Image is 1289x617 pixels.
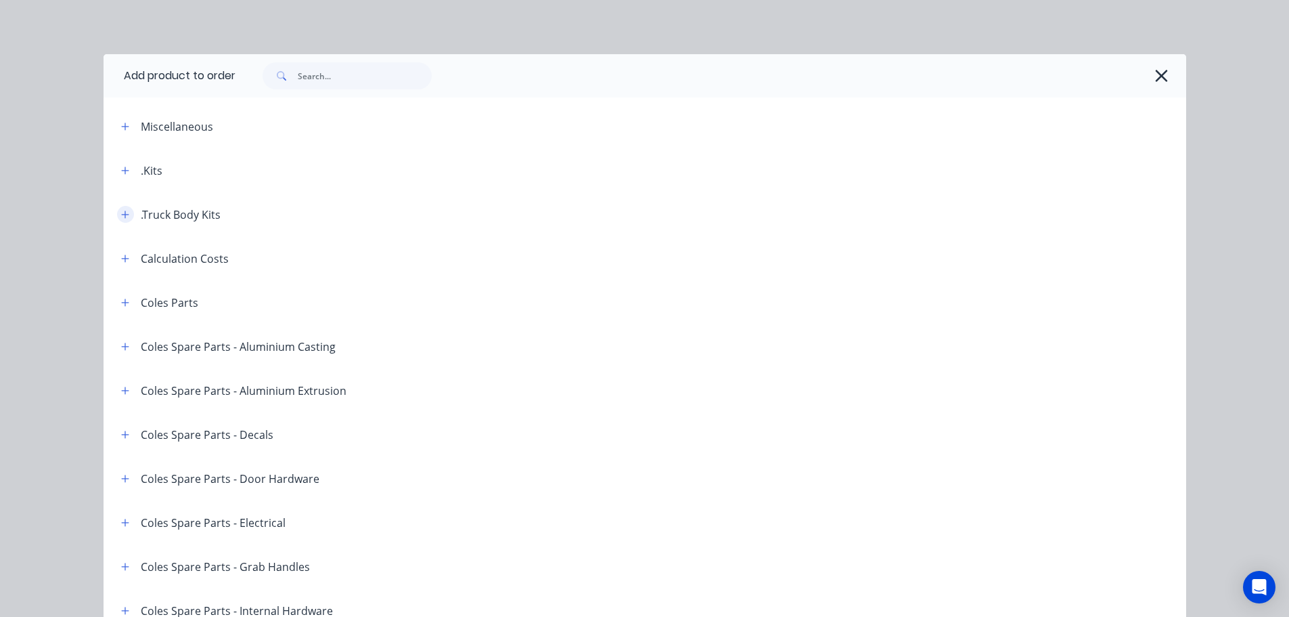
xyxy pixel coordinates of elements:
[141,119,213,135] div: Miscellaneous
[141,251,229,267] div: Calculation Costs
[141,427,273,443] div: Coles Spare Parts - Decals
[141,471,319,487] div: Coles Spare Parts - Door Hardware
[141,559,310,575] div: Coles Spare Parts - Grab Handles
[104,54,235,98] div: Add product to order
[141,163,162,179] div: .Kits
[141,339,336,355] div: Coles Spare Parts - Aluminium Casting
[141,295,198,311] div: Coles Parts
[141,207,221,223] div: .Truck Body Kits
[1243,571,1275,603] div: Open Intercom Messenger
[141,515,286,531] div: Coles Spare Parts - Electrical
[141,383,346,399] div: Coles Spare Parts - Aluminium Extrusion
[298,62,432,89] input: Search...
